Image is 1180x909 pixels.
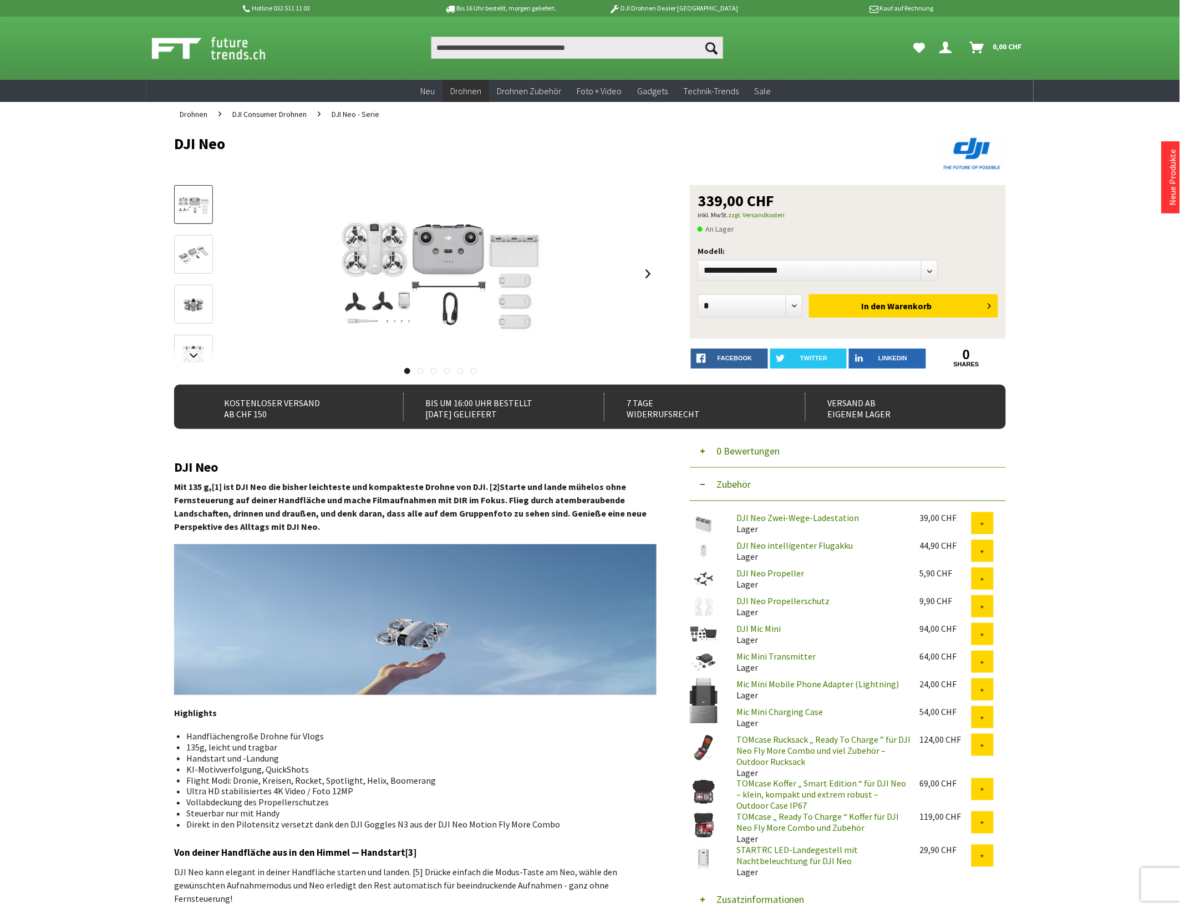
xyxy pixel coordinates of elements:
div: Lager [728,512,911,534]
li: Flight Modi: Dronie, Kreisen, Rocket, Spotlight, Helix, Boomerang [186,775,648,786]
p: Kauf auf Rechnung [760,2,933,15]
p: inkl. MwSt. [698,208,998,222]
a: LinkedIn [849,349,926,369]
a: Mic Mini Mobile Phone Adapter (Lightning) [736,678,899,690]
div: Lager [728,845,911,878]
div: 29,90 CHF [920,845,972,856]
span: Warenkorb [888,300,932,311]
div: 24,00 CHF [920,678,972,690]
a: TOMcase Koffer „ Smart Edition “ für DJI Neo – klein, kompakt und extrem robust – Outdoor Case IP67 [736,778,906,811]
img: DJI Neo Propeller [690,568,718,591]
a: Mic Mini Transmitter [736,651,816,662]
li: Ultra HD stabilisiertes 4K Video / Foto 12MP [186,786,648,797]
div: 69,00 CHF [920,778,972,789]
button: 0 Bewertungen [690,435,1006,468]
h2: DJI Neo [174,460,657,474]
span: Gadgets [637,85,668,96]
div: Lager [728,678,911,701]
strong: Mit 135 g,[1] ist DJI Neo die bisher leichteste und kompakteste Drohne von DJI. [2]Starte und lan... [174,481,647,532]
img: STARTRC LED-Landegestell mit Nachtbeleuchtung für DJI Neo [690,845,718,872]
div: Lager [728,811,911,845]
div: Lager [728,623,911,645]
strong: Highlights [174,707,217,718]
a: Sale [746,80,779,103]
a: DJI Mic Mini [736,623,781,634]
div: 5,90 CHF [920,568,972,579]
span: Drohnen [450,85,481,96]
div: Lager [728,706,911,728]
div: 39,00 CHF [920,512,972,523]
span: 339,00 CHF [698,193,774,208]
a: Foto + Video [569,80,629,103]
a: STARTRC LED-Landegestell mit Nachtbeleuchtung für DJI Neo [736,845,858,867]
img: TOMcase Rucksack „ Ready To Charge ” für DJI Neo Fly More Combo und viel Zubehör – Outdoor Rucksack [690,734,718,762]
div: Lager [728,540,911,562]
span: facebook [718,355,752,361]
a: Mic Mini Charging Case [736,706,823,717]
img: Shop Futuretrends - zur Startseite wechseln [152,34,290,62]
div: 54,00 CHF [920,706,972,717]
li: Handflächengroße Drohne für Vlogs [186,731,648,742]
span: Drohnen [180,109,207,119]
div: 9,90 CHF [920,595,972,606]
a: Neue Produkte [1167,149,1178,206]
a: TOMcase Rucksack „ Ready To Charge ” für DJI Neo Fly More Combo und viel Zubehör – Outdoor Rucksack [736,734,911,767]
li: Handstart und -Landung [186,753,648,764]
a: facebook [691,349,768,369]
button: Suchen [700,37,723,59]
li: Direkt in den Pilotensitz versetzt dank den DJI Goggles N3 aus der DJI Neo Motion Fly More Combo [186,819,648,830]
img: Mic Mini Charging Case [690,706,718,723]
h1: DJI Neo [174,135,840,152]
img: DJI Neo intelligenter Flugakku [690,540,718,563]
div: Kostenloser Versand ab CHF 150 [202,393,379,421]
img: Mic Mini Transmitter [690,651,718,674]
div: 119,00 CHF [920,811,972,823]
img: TOMcase Koffer „ Smart Edition “ für DJI Neo – klein, kompakt und extrem robust – Outdoor Case IP67 [690,778,718,806]
span: Sale [754,85,771,96]
img: DJI Mic Mini [690,623,718,646]
img: DJI Neo Zwei-Wege-Ladestation [690,512,718,535]
span: Foto + Video [577,85,622,96]
h3: Von deiner Handfläche aus in den Himmel — Handstart[3] [174,846,657,860]
div: 64,00 CHF [920,651,972,662]
div: 124,00 CHF [920,734,972,745]
span: twitter [800,355,827,361]
a: DJI Neo - Serie [326,102,385,126]
a: Drohnen [442,80,489,103]
li: Steuerbar nur mit Handy [186,808,648,819]
a: Drohnen Zubehör [489,80,569,103]
a: DJI Neo Propeller [736,568,804,579]
li: KI-Motivverfolgung, QuickShots [186,764,648,775]
a: zzgl. Versandkosten [728,211,785,219]
span: Drohnen Zubehör [497,85,561,96]
p: Modell: [698,244,998,258]
a: shares [928,361,1005,368]
img: DJI Neo [335,185,546,362]
span: Technik-Trends [683,85,739,96]
input: Produkt, Marke, Kategorie, EAN, Artikelnummer… [431,37,723,59]
img: DJI Neo Propellerschutz [690,595,718,619]
img: DJI [939,135,1006,172]
span: In den [862,300,886,311]
p: Hotline 032 511 11 03 [241,2,414,15]
img: dji-neo-minidrohne-4k [174,544,657,695]
span: LinkedIn [878,355,907,361]
a: Technik-Trends [675,80,746,103]
a: DJI Neo Propellerschutz [736,595,830,606]
div: 44,90 CHF [920,540,972,551]
div: Lager [728,651,911,673]
span: DJI Consumer Drohnen [232,109,307,119]
a: Neu [413,80,442,103]
div: Lager [728,568,911,590]
a: 0 [928,349,1005,361]
a: Meine Favoriten [908,37,931,59]
a: Gadgets [629,80,675,103]
a: TOMcase „ Ready To Charge “ Koffer für DJI Neo Fly More Combo und Zubehör [736,811,899,834]
a: DJI Consumer Drohnen [227,102,312,126]
div: Versand ab eigenem Lager [805,393,982,421]
span: 0,00 CHF [993,38,1023,55]
span: DJI Neo - Serie [332,109,379,119]
img: TOMcase „ Ready To Charge “ Koffer für DJI Neo Fly More Combo und Zubehör [690,811,718,839]
p: Bis 16 Uhr bestellt, morgen geliefert. [414,2,587,15]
